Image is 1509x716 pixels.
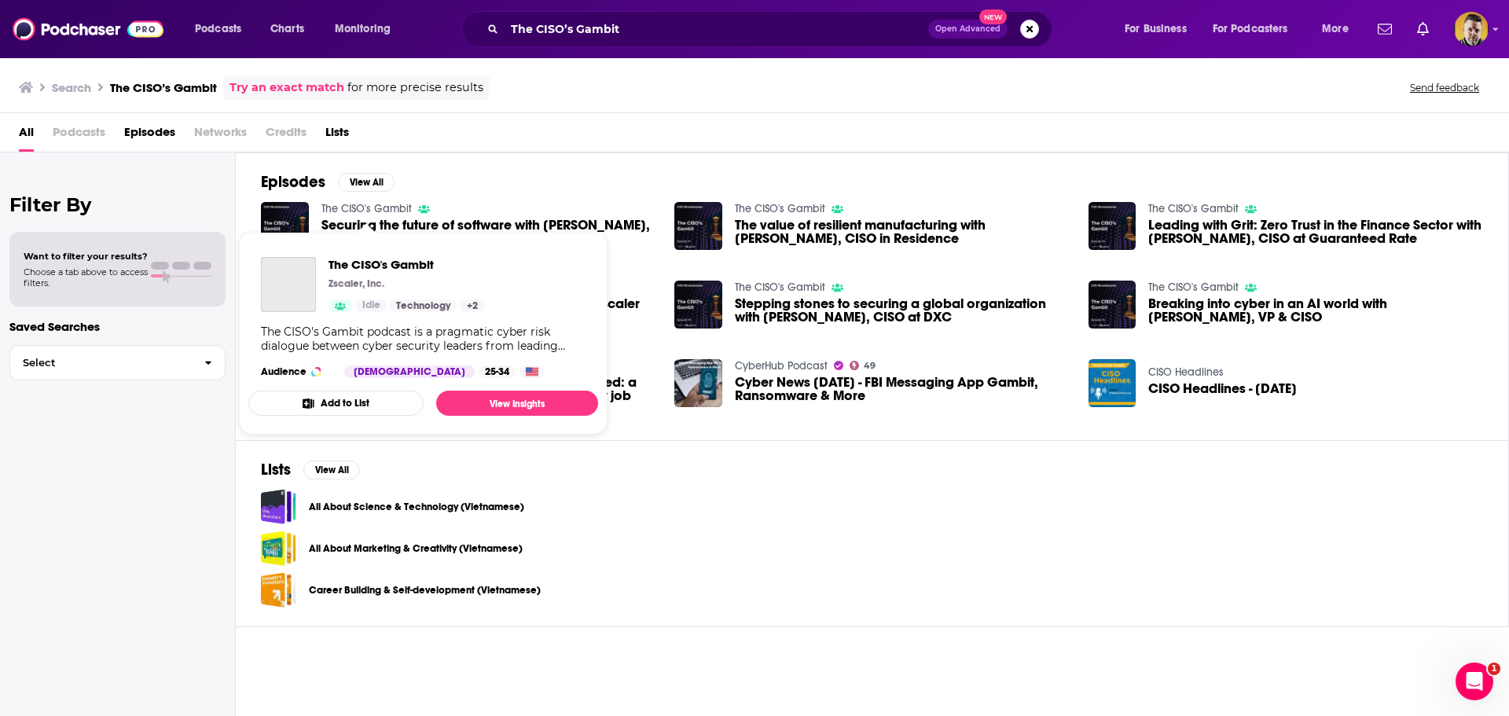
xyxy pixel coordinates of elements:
[356,299,387,312] a: Idle
[335,18,391,40] span: Monitoring
[735,376,1070,402] span: Cyber News [DATE] - FBI Messaging App Gambit, Ransomware & More
[248,391,424,416] button: Add to List
[261,325,586,353] div: The CISO's Gambit podcast is a pragmatic cyber risk dialogue between cyber security leaders from ...
[9,193,226,216] h2: Filter By
[1311,17,1368,42] button: open menu
[864,362,876,369] span: 49
[850,361,876,370] a: 49
[24,251,148,262] span: Want to filter your results?
[479,365,516,378] div: 25-34
[1148,297,1483,324] a: Breaking into cyber in an AI world with Sam Curry, VP & CISO
[9,319,226,334] p: Saved Searches
[674,359,722,407] img: Cyber News Dec 1st, 21 - FBI Messaging App Gambit, Ransomware & More
[476,11,1067,47] div: Search podcasts, credits, & more...
[735,281,825,294] a: The CISO's Gambit
[19,119,34,152] a: All
[1454,12,1489,46] img: User Profile
[735,202,825,215] a: The CISO's Gambit
[1371,16,1398,42] a: Show notifications dropdown
[1411,16,1435,42] a: Show notifications dropdown
[261,489,296,524] a: All About Science & Technology (Vietnamese)
[1148,281,1239,294] a: The CISO's Gambit
[24,266,148,288] span: Choose a tab above to access filters.
[53,119,105,152] span: Podcasts
[1405,81,1484,94] button: Send feedback
[436,391,598,416] a: View Insights
[1114,17,1206,42] button: open menu
[261,460,360,479] a: ListsView All
[261,365,332,378] h3: Audience
[124,119,175,152] a: Episodes
[195,18,241,40] span: Podcasts
[261,531,296,566] a: All About Marketing & Creativity (Vietnamese)
[1202,17,1311,42] button: open menu
[261,202,309,250] img: Securing the future of software with Francis Ofungwu, Global Field CISO at GitLab
[261,460,291,479] h2: Lists
[309,540,523,557] a: All About Marketing & Creativity (Vietnamese)
[266,119,307,152] span: Credits
[1089,281,1136,329] img: Breaking into cyber in an AI world with Sam Curry, VP & CISO
[184,17,262,42] button: open menu
[260,17,314,42] a: Charts
[229,79,344,97] a: Try an exact match
[1125,18,1187,40] span: For Business
[261,172,395,192] a: EpisodesView All
[735,376,1070,402] a: Cyber News Dec 1st, 21 - FBI Messaging App Gambit, Ransomware & More
[110,80,217,95] h3: The CISO’s Gambit
[735,297,1070,324] span: Stepping stones to securing a global organization with [PERSON_NAME], CISO at DXC
[1148,297,1483,324] span: Breaking into cyber in an AI world with [PERSON_NAME], VP & CISO
[979,9,1008,24] span: New
[261,172,325,192] h2: Episodes
[303,461,360,479] button: View All
[1148,218,1483,245] a: Leading with Grit: Zero Trust in the Finance Sector with Darin Hurd, CISO at Guaranteed Rate
[1456,663,1493,700] iframe: Intercom live chat
[261,257,316,312] a: The CISO's Gambit
[194,119,247,152] span: Networks
[261,572,296,608] a: Career Building & Self-development (Vietnamese)
[928,20,1008,39] button: Open AdvancedNew
[1148,382,1297,395] a: CISO Headlines - September 27, 2024
[321,202,412,215] a: The CISO's Gambit
[1488,663,1500,675] span: 1
[10,358,192,368] span: Select
[1148,365,1224,379] a: CISO Headlines
[52,80,91,95] h3: Search
[461,299,484,312] a: +2
[344,365,475,378] div: [DEMOGRAPHIC_DATA]
[674,281,722,329] img: Stepping stones to securing a global organization with Michael Baker, CISO at DXC
[735,218,1070,245] span: The value of resilient manufacturing with [PERSON_NAME], CISO in Residence
[338,173,395,192] button: View All
[325,119,349,152] a: Lists
[1454,12,1489,46] button: Show profile menu
[1322,18,1349,40] span: More
[329,257,484,272] a: The CISO's Gambit
[321,218,656,245] a: Securing the future of software with Francis Ofungwu, Global Field CISO at GitLab
[1089,359,1136,407] img: CISO Headlines - September 27, 2024
[1089,202,1136,250] img: Leading with Grit: Zero Trust in the Finance Sector with Darin Hurd, CISO at Guaranteed Rate
[735,359,828,373] a: CyberHub Podcast
[390,299,457,312] a: Technology
[1454,12,1489,46] span: Logged in as JohnMoore
[270,18,304,40] span: Charts
[13,14,163,44] img: Podchaser - Follow, Share and Rate Podcasts
[674,202,722,250] img: The value of resilient manufacturing with Suvabrata Sinha, CISO in Residence
[1148,382,1297,395] span: CISO Headlines - [DATE]
[1213,18,1288,40] span: For Podcasters
[1148,202,1239,215] a: The CISO's Gambit
[505,17,928,42] input: Search podcasts, credits, & more...
[309,498,524,516] a: All About Science & Technology (Vietnamese)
